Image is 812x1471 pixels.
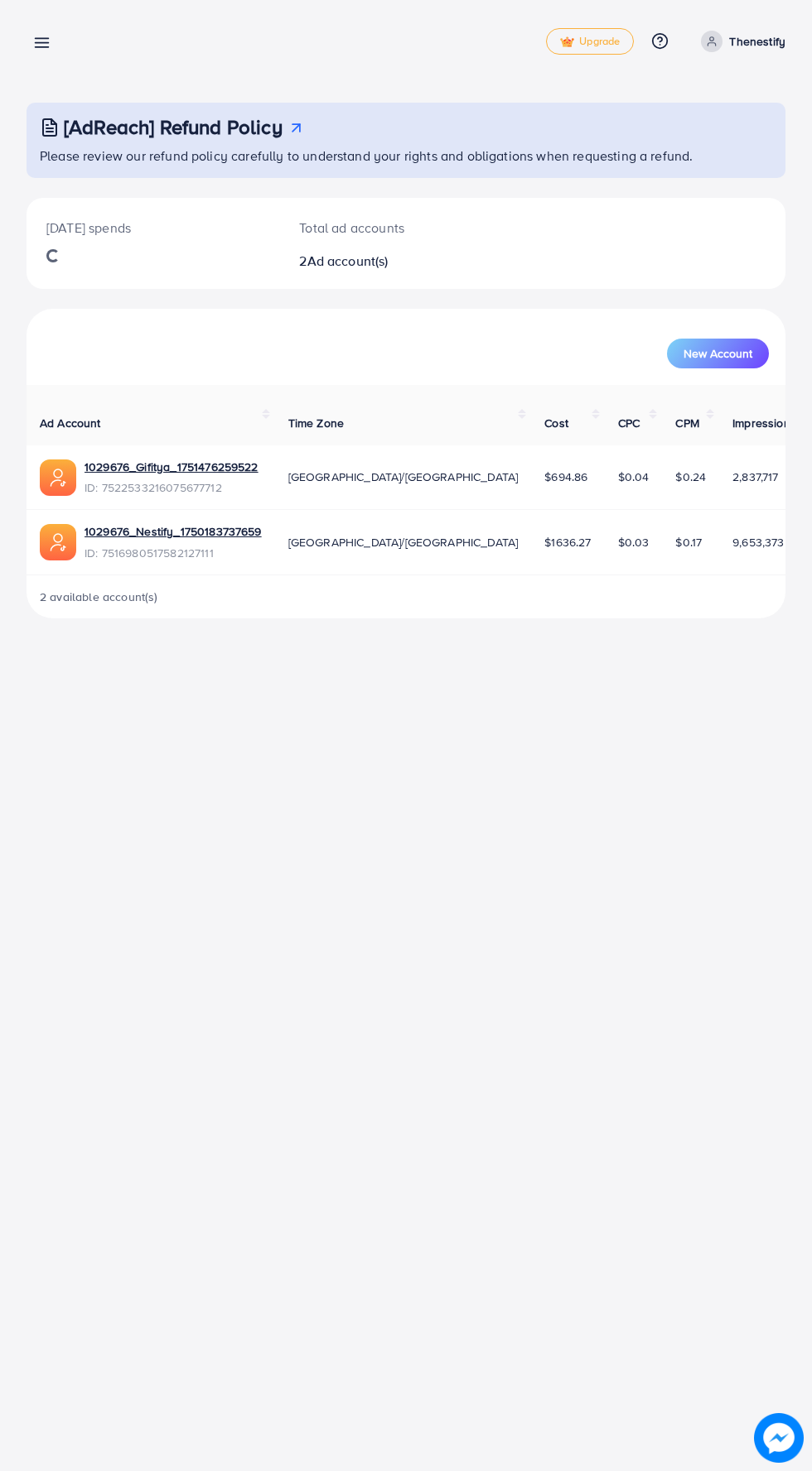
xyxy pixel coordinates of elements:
[732,469,778,485] span: 2,837,717
[307,252,389,270] span: Ad account(s)
[40,146,776,166] p: Please review our refund policy carefully to understand your rights and obligations when requesti...
[754,1413,804,1463] img: image
[46,218,259,238] p: [DATE] spends
[667,339,769,368] button: New Account
[40,589,158,605] span: 2 available account(s)
[40,524,76,560] img: ic-ads-acc.e4c84228.svg
[544,415,568,431] span: Cost
[675,469,706,485] span: $0.24
[288,534,519,550] span: [GEOGRAPHIC_DATA]/[GEOGRAPHIC_DATA]
[684,348,752,359] span: New Account
[64,115,283,139] h3: [AdReach] Refund Policy
[618,469,650,485] span: $0.04
[729,31,785,51] p: Thenestify
[560,36,620,48] span: Upgrade
[732,534,784,550] span: 9,653,373
[85,479,259,496] span: ID: 7522533216075677712
[546,28,634,55] a: tickUpgrade
[85,523,262,540] a: 1029676_Nestify_1750183737659
[694,31,785,52] a: Thenestify
[675,415,698,431] span: CPM
[288,415,344,431] span: Time Zone
[288,469,519,485] span: [GEOGRAPHIC_DATA]/[GEOGRAPHIC_DATA]
[732,415,790,431] span: Impression
[675,534,702,550] span: $0.17
[618,415,640,431] span: CPC
[40,415,101,431] span: Ad Account
[85,545,262,561] span: ID: 7516980517582127111
[544,534,591,550] span: $1636.27
[40,459,76,496] img: ic-ads-acc.e4c84228.svg
[299,253,449,269] h2: 2
[544,469,587,485] span: $694.86
[85,459,259,475] a: 1029676_Gifitya_1751476259522
[299,218,449,238] p: Total ad accounts
[618,534,650,550] span: $0.03
[560,36,574,48] img: tick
